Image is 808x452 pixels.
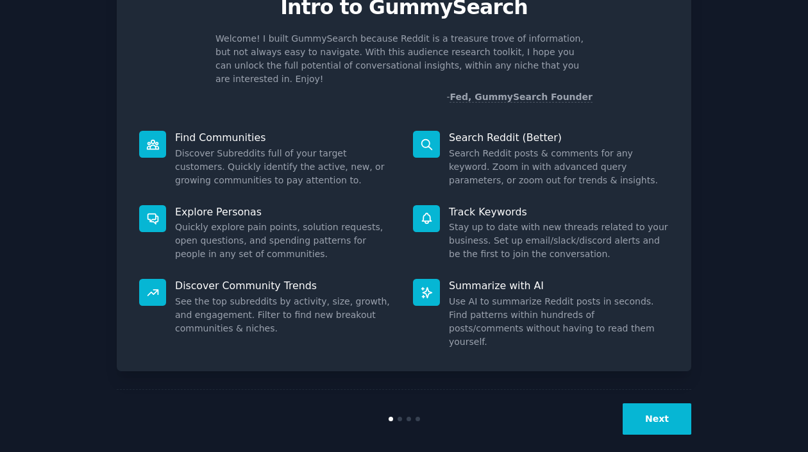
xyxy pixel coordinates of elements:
div: - [446,90,593,104]
p: Summarize with AI [449,279,669,292]
p: Search Reddit (Better) [449,131,669,144]
dd: Quickly explore pain points, solution requests, open questions, and spending patterns for people ... [175,221,395,261]
dd: Stay up to date with new threads related to your business. Set up email/slack/discord alerts and ... [449,221,669,261]
dd: Use AI to summarize Reddit posts in seconds. Find patterns within hundreds of posts/comments with... [449,295,669,349]
dd: Discover Subreddits full of your target customers. Quickly identify the active, new, or growing c... [175,147,395,187]
p: Welcome! I built GummySearch because Reddit is a treasure trove of information, but not always ea... [215,32,593,86]
p: Find Communities [175,131,395,144]
p: Track Keywords [449,205,669,219]
dd: Search Reddit posts & comments for any keyword. Zoom in with advanced query parameters, or zoom o... [449,147,669,187]
dd: See the top subreddits by activity, size, growth, and engagement. Filter to find new breakout com... [175,295,395,335]
button: Next [623,403,691,435]
a: Fed, GummySearch Founder [450,92,593,103]
p: Explore Personas [175,205,395,219]
p: Discover Community Trends [175,279,395,292]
